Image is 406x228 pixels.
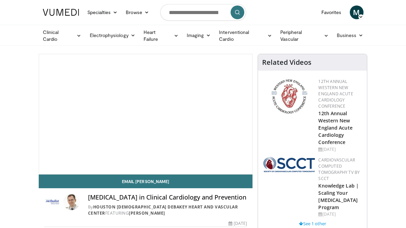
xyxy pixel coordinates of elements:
a: 12th Annual Western New England Acute Cardiology Conference [318,110,352,145]
a: Email [PERSON_NAME] [39,175,253,188]
a: Knowledge Lab | Scaling Your [MEDICAL_DATA] Program [318,182,359,211]
a: M [350,5,364,19]
a: Specialties [83,5,122,19]
div: [DATE] [318,146,361,153]
a: See 1 other [299,220,326,227]
a: Peripheral Vascular [276,29,333,43]
input: Search topics, interventions [160,4,246,21]
a: Cardiovascular Computed Tomography TV by SCCT [318,157,360,181]
img: Avatar [63,194,80,210]
a: 12th Annual Western New England Acute Cardiology Conference [318,79,353,109]
img: 51a70120-4f25-49cc-93a4-67582377e75f.png.150x105_q85_autocrop_double_scale_upscale_version-0.2.png [263,157,315,172]
h4: [MEDICAL_DATA] in Clinical Cardiology and Prevention [88,194,247,201]
div: [DATE] [229,220,247,227]
a: Clinical Cardio [39,29,86,43]
a: Business [333,28,368,42]
img: Houston Methodist DeBakey Heart and Vascular Center [44,194,61,210]
a: [PERSON_NAME] [129,210,165,216]
div: [DATE] [318,211,361,217]
a: Electrophysiology [86,28,139,42]
div: By FEATURING [88,204,247,216]
a: Imaging [183,28,215,42]
img: 0954f259-7907-4053-a817-32a96463ecc8.png.150x105_q85_autocrop_double_scale_upscale_version-0.2.png [270,79,308,115]
a: Houston [DEMOGRAPHIC_DATA] DeBakey Heart and Vascular Center [88,204,238,216]
a: Heart Failure [139,29,183,43]
a: Browse [122,5,153,19]
a: Interventional Cardio [215,29,276,43]
a: Favorites [317,5,346,19]
h4: Related Videos [262,58,311,67]
video-js: Video Player [39,54,253,174]
img: VuMedi Logo [43,9,79,16]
